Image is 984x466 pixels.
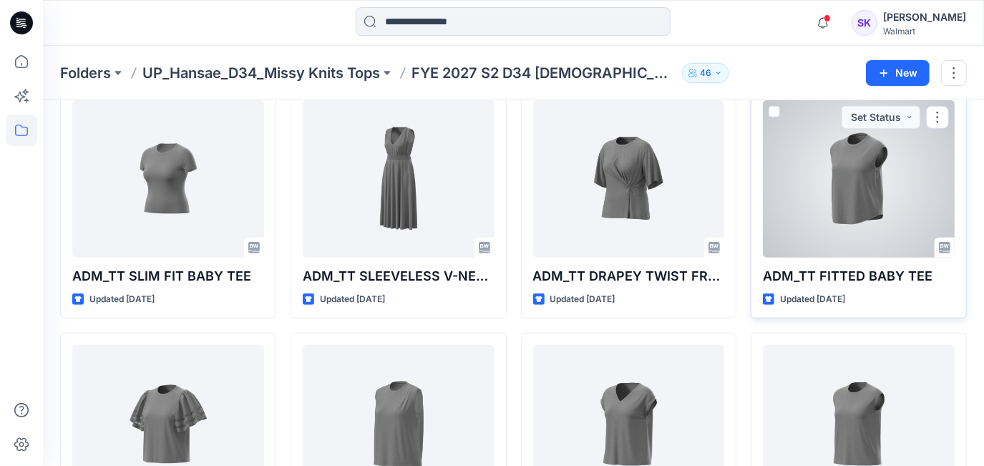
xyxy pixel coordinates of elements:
button: New [866,60,930,86]
a: ADM_TT SLIM FIT BABY TEE [72,100,264,258]
p: FYE 2027 S2 D34 [DEMOGRAPHIC_DATA] Tops - Hansae [411,63,676,83]
a: ADM_TT DRAPEY TWIST FRONT TEE [533,100,725,258]
p: ADM_TT SLEEVELESS V-NECK SHIRRED DRESS [303,266,495,286]
div: SK [852,10,877,36]
p: Updated [DATE] [320,292,385,307]
a: Folders [60,63,111,83]
a: UP_Hansae_D34_Missy Knits Tops [142,63,380,83]
a: ADM_TT FITTED BABY TEE [763,100,955,258]
div: [PERSON_NAME] [883,9,966,26]
p: ADM_TT DRAPEY TWIST FRONT TEE [533,266,725,286]
p: Updated [DATE] [550,292,615,307]
button: 46 [682,63,729,83]
p: ADM_TT SLIM FIT BABY TEE [72,266,264,286]
p: Updated [DATE] [780,292,845,307]
p: ADM_TT FITTED BABY TEE [763,266,955,286]
div: Walmart [883,26,966,37]
p: 46 [700,65,711,81]
a: ADM_TT SLEEVELESS V-NECK SHIRRED DRESS [303,100,495,258]
p: Updated [DATE] [89,292,155,307]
